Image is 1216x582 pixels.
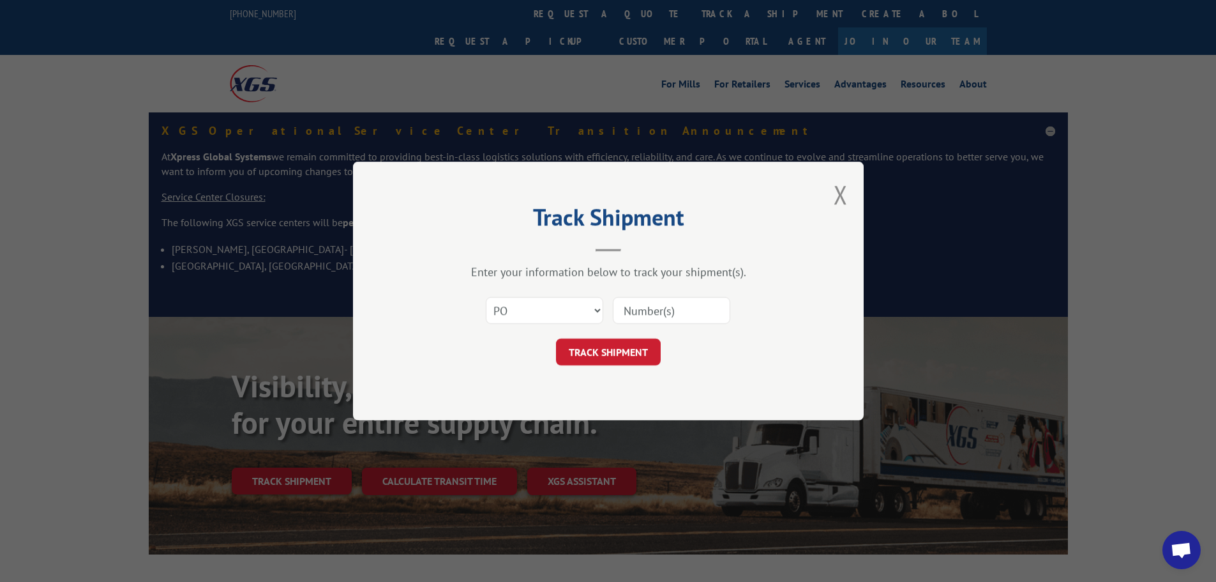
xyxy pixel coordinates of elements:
h2: Track Shipment [417,208,800,233]
div: Enter your information below to track your shipment(s). [417,264,800,279]
input: Number(s) [613,297,730,324]
button: Close modal [834,178,848,211]
a: Open chat [1162,531,1201,569]
button: TRACK SHIPMENT [556,339,661,365]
